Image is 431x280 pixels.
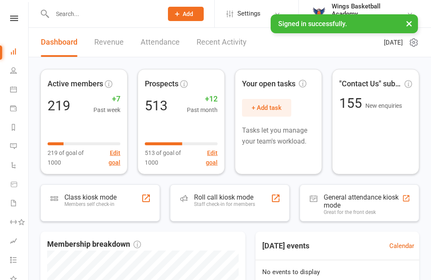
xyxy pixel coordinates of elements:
[94,28,124,57] a: Revenue
[402,14,417,32] button: ×
[389,241,414,251] a: Calendar
[187,105,218,115] span: Past month
[97,148,120,167] button: Edit goal
[278,20,347,28] span: Signed in successfully.
[324,209,402,215] div: Great for the front desk
[384,37,403,48] span: [DATE]
[242,99,291,117] button: + Add task
[194,201,255,207] div: Staff check-in for members
[93,105,120,115] span: Past week
[255,238,316,253] h3: [DATE] events
[339,78,403,90] span: "Contact Us" submissions
[47,238,141,251] span: Membership breakdown
[10,43,29,62] a: Dashboard
[48,78,103,90] span: Active members
[10,119,29,138] a: Reports
[242,78,306,90] span: Your open tasks
[183,11,193,17] span: Add
[48,99,70,112] div: 219
[41,28,77,57] a: Dashboard
[50,8,157,20] input: Search...
[145,78,178,90] span: Prospects
[10,232,29,251] a: Assessments
[187,93,218,105] span: +12
[365,102,402,109] span: New enquiries
[237,4,261,23] span: Settings
[10,62,29,81] a: People
[194,148,218,167] button: Edit goal
[141,28,180,57] a: Attendance
[168,7,204,21] button: Add
[324,193,402,209] div: General attendance kiosk mode
[10,100,29,119] a: Payments
[145,99,168,112] div: 513
[93,93,120,105] span: +7
[64,193,117,201] div: Class kiosk mode
[242,125,315,147] p: Tasks let you manage your team's workload.
[332,3,407,18] div: Wings Basketball Academy
[197,28,247,57] a: Recent Activity
[145,148,194,167] span: 513 of goal of 1000
[194,193,255,201] div: Roll call kiosk mode
[10,176,29,195] a: Product Sales
[311,5,327,22] img: thumb_image1733802406.png
[339,95,365,111] span: 155
[10,81,29,100] a: Calendar
[48,148,97,167] span: 219 of goal of 1000
[64,201,117,207] div: Members self check-in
